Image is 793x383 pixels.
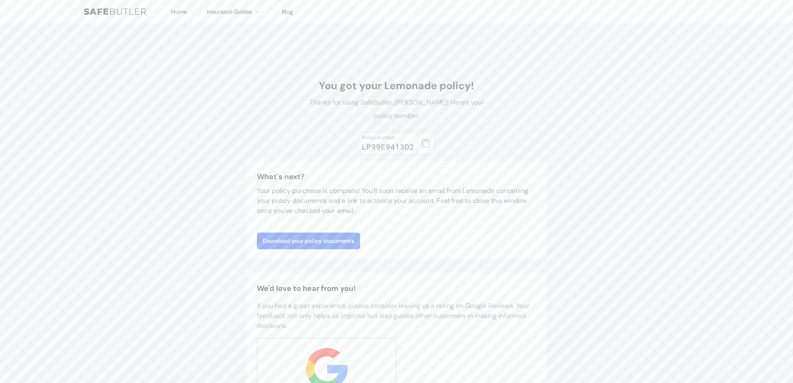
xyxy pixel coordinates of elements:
[257,301,537,331] p: If you had a great experience, please consider leaving us a rating on Google Reviews. Your feedba...
[282,8,293,15] a: Blog
[257,186,537,216] p: Your policy purchase is complete! You'll soon receive an email from Lemonade containing your poli...
[362,134,414,141] div: Policy number
[362,141,414,153] div: LP99E9413D2
[257,171,537,183] h3: What's next?
[303,96,490,123] p: Thanks for using SafeButler, [PERSON_NAME]! Here's your policy number:
[171,8,187,15] a: Home
[207,7,262,17] button: Insurance Guides
[84,8,146,15] img: SafeButler Text Logo
[257,283,537,294] h2: We'd love to hear from you!
[303,79,490,93] h1: You got your Lemonade policy!
[257,233,360,249] a: Download your policy documents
